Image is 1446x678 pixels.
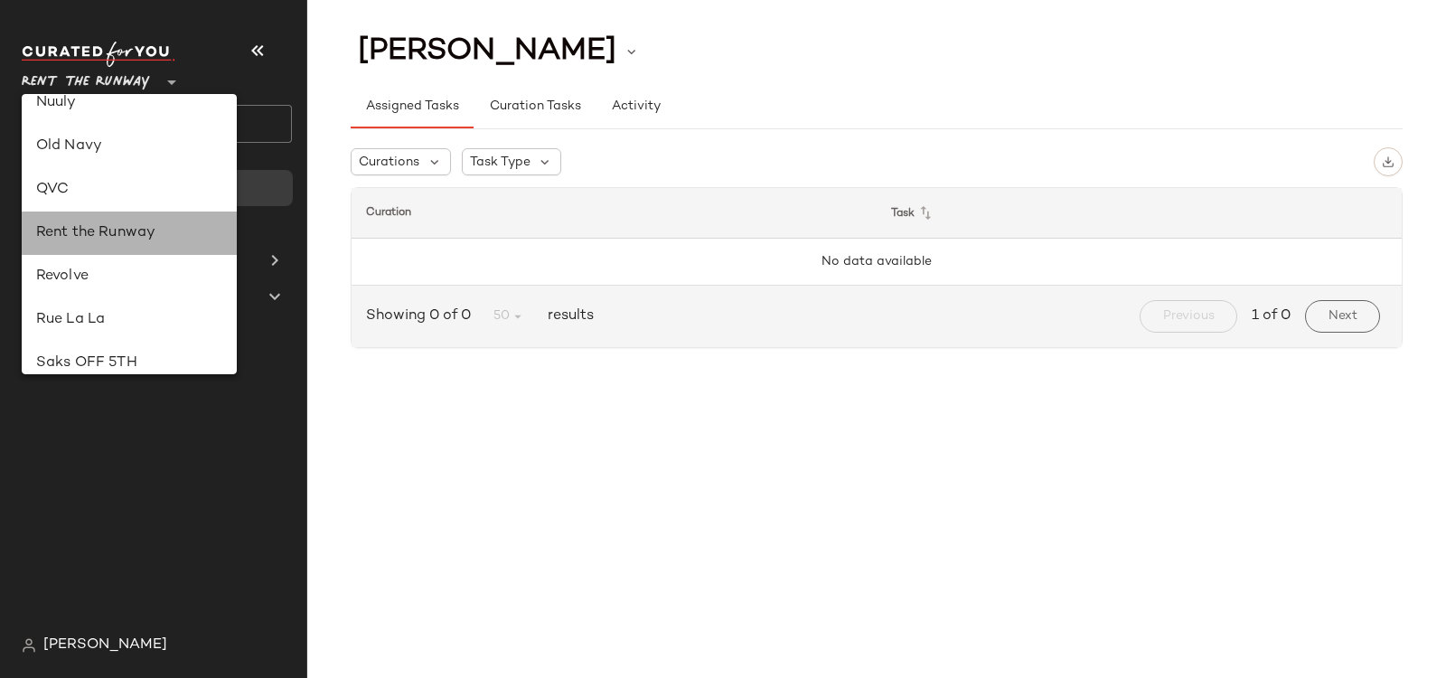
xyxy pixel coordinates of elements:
img: svg%3e [22,638,36,653]
span: Dashboard [58,178,129,199]
span: All Products [61,214,142,235]
span: Curation Tasks [488,99,580,114]
td: No data available [352,239,1402,286]
img: cfy_white_logo.C9jOOHJF.svg [22,42,175,67]
span: Curations [61,287,127,307]
img: svg%3e [29,179,47,197]
th: Curation [352,188,877,239]
span: [PERSON_NAME] [43,635,167,656]
span: (0) [180,250,202,271]
span: Curations [359,153,419,172]
span: results [540,306,594,327]
span: Global Clipboards [61,250,180,271]
img: svg%3e [1382,155,1394,168]
th: Task [877,188,1402,239]
span: Showing 0 of 0 [366,306,478,327]
button: Next [1305,300,1380,333]
span: [PERSON_NAME] [358,34,616,69]
span: 1 of 0 [1252,306,1291,327]
span: Activity [611,99,661,114]
span: Assigned Tasks [365,99,459,114]
span: Rent the Runway [22,61,150,94]
span: Task Type [470,153,531,172]
span: Next [1328,309,1357,324]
